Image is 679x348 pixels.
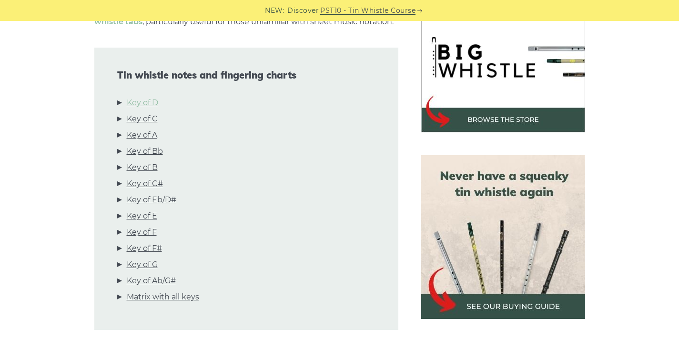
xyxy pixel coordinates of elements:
a: Key of B [127,161,158,174]
a: Key of G [127,259,158,271]
a: PST10 - Tin Whistle Course [320,5,416,16]
a: Key of C# [127,178,163,190]
img: tin whistle buying guide [421,155,585,319]
a: Key of F# [127,242,162,255]
span: NEW: [265,5,284,16]
a: Key of E [127,210,157,222]
a: Key of C [127,113,158,125]
a: Matrix with all keys [127,291,199,303]
a: Key of F [127,226,157,239]
a: Key of Ab/G# [127,275,176,287]
a: Key of Bb [127,145,163,158]
span: Tin whistle notes and fingering charts [117,70,375,81]
span: Discover [287,5,319,16]
a: Key of Eb/D# [127,194,176,206]
a: Key of D [127,97,158,109]
a: Key of A [127,129,157,141]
